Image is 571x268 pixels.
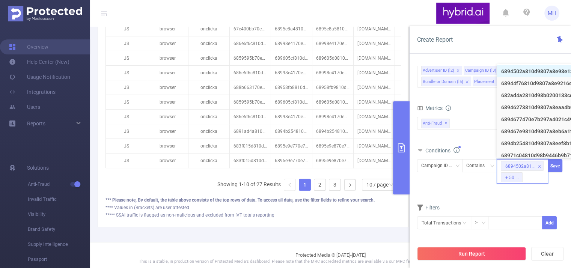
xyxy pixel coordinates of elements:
[28,252,90,267] span: Passport
[9,39,48,54] a: Overview
[147,139,188,153] p: browser
[417,105,443,111] span: Metrics
[538,164,541,169] i: icon: close
[106,80,147,95] p: JS
[230,22,271,36] p: 67e400bb70e7b2fd4c5724ef
[354,110,395,124] p: [DOMAIN_NAME]
[271,110,312,124] p: 68998e4170e7b27b80a61fba
[27,120,45,126] span: Reports
[501,161,543,171] li: 6894502a810d9807a8e93e13
[106,154,147,168] p: JS
[474,77,507,87] div: Placement ID (l6)
[106,95,147,109] p: JS
[312,80,353,95] p: 68958fb9810d9869d8f44682
[188,66,229,80] p: onclicka
[109,259,552,265] p: This is a stable, in production version of Protected Media's dashboard. Please note that the MRC ...
[354,80,395,95] p: [DOMAIN_NAME]
[188,22,229,36] p: onclicka
[548,6,556,21] span: MH
[465,66,496,75] div: Campaign ID (l3)
[271,22,312,36] p: 6895e8a4810d98cf587c5374
[271,139,312,153] p: 6895e9e770e7b29ec4079d48
[395,80,436,95] p: 27137045
[106,124,147,139] p: JS
[417,205,440,211] span: Filters
[312,22,353,36] p: 6895e8a5810d98cf587c6006
[8,6,82,21] img: Protected Media
[481,221,486,226] i: icon: down
[354,51,395,65] p: [DOMAIN_NAME]
[271,154,312,168] p: 6895e9e770e7b29ec4079d48
[395,51,436,65] p: 27141010
[395,22,436,36] p: 27137045
[9,99,40,114] a: Users
[444,119,447,128] span: ✕
[473,77,515,86] li: Placement ID (l6)
[344,179,356,191] li: Next Page
[417,36,453,43] span: Create Report
[395,95,436,109] p: 27141011
[329,179,340,190] a: 3
[188,51,229,65] p: onclicka
[505,173,518,182] div: + 50 ...
[354,66,395,80] p: [DOMAIN_NAME]
[106,51,147,65] p: JS
[230,154,271,168] p: 683f015d810d983d98da879a
[456,69,460,73] i: icon: close
[147,154,188,168] p: browser
[423,77,463,87] div: Bundle or Domain (l5)
[542,216,557,229] button: Add
[312,110,353,124] p: 68998e4170e7b27b80a62b61
[312,66,353,80] p: 68998e4170e7b27b80a62b61
[28,207,90,222] span: Visibility
[9,54,69,69] a: Help Center (New)
[354,139,395,153] p: [DOMAIN_NAME]
[465,80,469,84] i: icon: close
[395,36,436,51] p: 27141010
[354,36,395,51] p: [DOMAIN_NAME]
[188,110,229,124] p: onclicka
[446,105,451,111] i: icon: info-circle
[466,160,490,172] div: Contains
[106,139,147,153] p: JS
[421,77,471,86] li: Bundle or Domain (l5)
[230,51,271,65] p: 6859595b70e7b267905b4ffc
[28,222,90,237] span: Brand Safety
[230,95,271,109] p: 6859595b70e7b267905b4ffc
[147,110,188,124] p: browser
[271,36,312,51] p: 68998e4170e7b27b80a61fba
[453,147,460,153] i: icon: info-circle
[230,110,271,124] p: 686e6f6c810d982354e80701
[354,154,395,168] p: [DOMAIN_NAME]
[230,36,271,51] p: 686e6f6c810d982354e80701
[28,192,90,207] span: Invalid Traffic
[230,124,271,139] p: 6891ad4a810d98ba7c0666a7
[106,66,147,80] p: JS
[271,80,312,95] p: 68958fb8810d9869d8f44330
[9,69,70,84] a: Usage Notification
[188,139,229,153] p: onclicka
[147,66,188,80] p: browser
[464,65,504,75] li: Campaign ID (l3)
[299,179,311,191] li: 1
[147,36,188,51] p: browser
[395,66,436,80] p: 27141011
[314,179,326,191] li: 2
[501,172,523,182] li: + 50 ...
[548,159,562,172] button: Save
[299,179,310,190] a: 1
[490,164,494,169] i: icon: down
[271,95,312,109] p: 689605cf810d98a488de11f4
[284,179,296,191] li: Previous Page
[147,95,188,109] p: browser
[271,51,312,65] p: 689605cf810d98a488de11f4
[421,65,462,75] li: Advertiser ID (l2)
[188,36,229,51] p: onclicka
[230,139,271,153] p: 683f015d810d983d98da879a
[354,95,395,109] p: [DOMAIN_NAME]
[28,177,90,192] span: Anti-Fraud
[312,95,353,109] p: 689605d0810d98a488de1cd5
[188,95,229,109] p: onclicka
[354,124,395,139] p: [DOMAIN_NAME]
[425,148,460,154] span: Conditions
